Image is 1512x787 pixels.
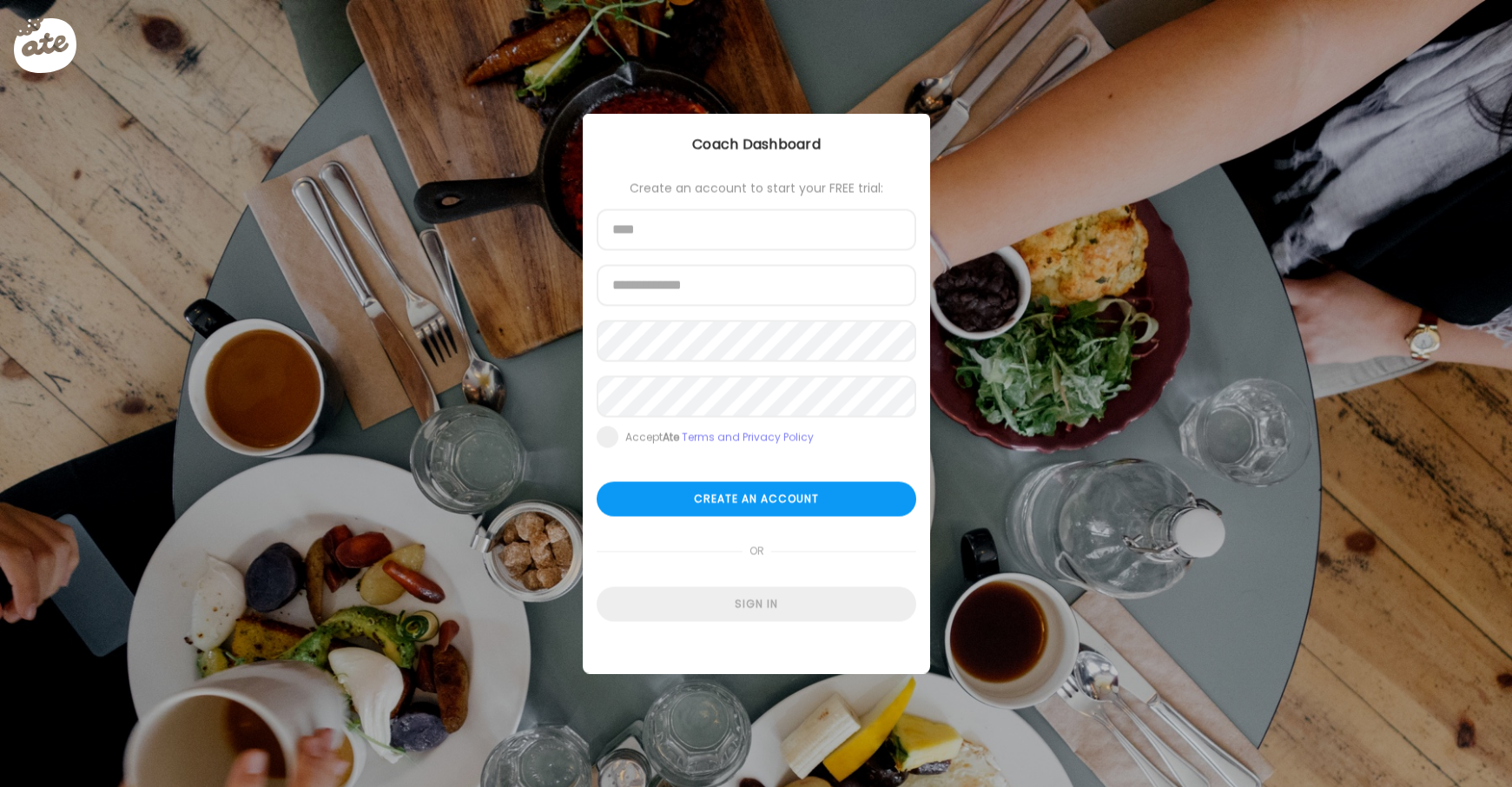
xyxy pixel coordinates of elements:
div: Create an account [597,482,916,517]
b: Ate [663,430,679,445]
div: Sign in [597,587,916,622]
a: Terms and Privacy Policy [682,430,814,445]
span: or [742,534,770,569]
div: Coach Dashboard [583,135,930,155]
div: Accept [625,431,814,445]
div: Create an account to start your FREE trial: [597,182,916,195]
